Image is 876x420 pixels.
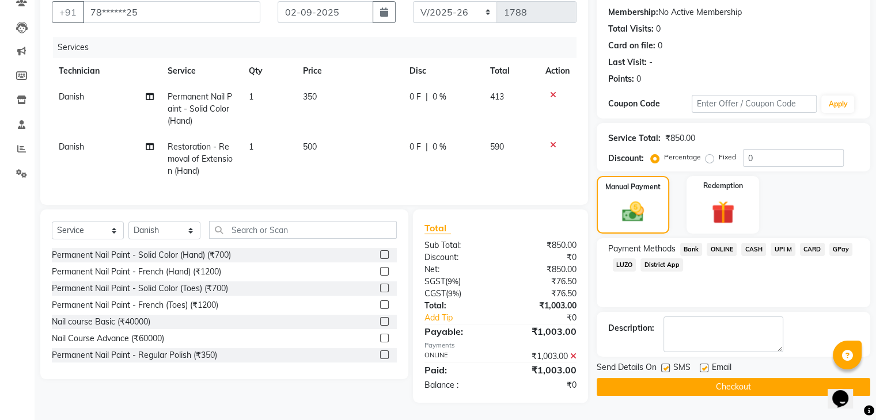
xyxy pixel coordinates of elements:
[209,221,397,239] input: Search or Scan
[500,300,585,312] div: ₹1,003.00
[52,299,218,311] div: Permanent Nail Paint - French (Toes) (₹1200)
[242,58,296,84] th: Qty
[821,96,854,113] button: Apply
[608,152,644,165] div: Discount:
[249,91,253,102] span: 1
[500,251,585,264] div: ₹0
[665,132,695,144] div: ₹850.00
[483,58,538,84] th: Total
[539,58,577,84] th: Action
[52,1,84,23] button: +91
[828,374,864,408] iframe: chat widget
[416,288,500,300] div: ( )
[500,276,585,288] div: ₹76.50
[416,350,500,362] div: ONLINE
[416,363,500,377] div: Paid:
[608,6,859,18] div: No Active Membership
[83,1,260,23] input: Search by Name/Mobile/Email/Code
[416,251,500,264] div: Discount:
[424,288,446,299] span: CGST
[167,142,232,176] span: Restoration - Removal of Extension (Hand)
[673,361,691,376] span: SMS
[692,95,817,113] input: Enter Offer / Coupon Code
[52,333,164,345] div: Nail Course Advance (₹60000)
[649,56,653,68] div: -
[500,379,585,391] div: ₹0
[424,341,577,350] div: Payments
[426,141,428,153] span: |
[703,181,743,191] label: Redemption
[303,142,317,152] span: 500
[416,312,514,324] a: Add Tip
[416,324,500,338] div: Payable:
[59,142,84,152] span: Danish
[500,363,585,377] div: ₹1,003.00
[403,58,484,84] th: Disc
[448,289,459,298] span: 9%
[719,152,736,162] label: Fixed
[160,58,242,84] th: Service
[416,239,500,251] div: Sub Total:
[303,91,317,102] span: 350
[608,6,658,18] div: Membership:
[613,258,636,272] span: LUZO
[800,243,825,256] span: CARD
[636,73,641,85] div: 0
[490,142,504,152] span: 590
[664,152,701,162] label: Percentage
[52,349,217,361] div: Permanent Nail Paint - Regular Polish (₹350)
[416,379,500,391] div: Balance :
[409,141,421,153] span: 0 F
[52,249,231,261] div: Permanent Nail Paint - Solid Color (Hand) (₹700)
[53,37,585,58] div: Services
[615,199,651,224] img: _cash.svg
[608,243,676,255] span: Payment Methods
[416,300,500,312] div: Total:
[608,23,654,35] div: Total Visits:
[608,56,647,68] div: Last Visit:
[296,58,402,84] th: Price
[52,282,228,295] div: Permanent Nail Paint - Solid Color (Toes) (₹700)
[608,40,655,52] div: Card on file:
[500,324,585,338] div: ₹1,003.00
[52,316,150,328] div: Nail course Basic (₹40000)
[608,98,692,110] div: Coupon Code
[829,243,853,256] span: GPay
[500,350,585,362] div: ₹1,003.00
[771,243,795,256] span: UPI M
[514,312,585,324] div: ₹0
[424,276,445,287] span: SGST
[658,40,662,52] div: 0
[680,243,703,256] span: Bank
[52,266,221,278] div: Permanent Nail Paint - French (Hand) (₹1200)
[433,141,446,153] span: 0 %
[249,142,253,152] span: 1
[448,277,458,286] span: 9%
[59,91,84,102] span: Danish
[741,243,766,256] span: CASH
[608,132,661,144] div: Service Total:
[608,73,634,85] div: Points:
[416,264,500,276] div: Net:
[416,276,500,288] div: ( )
[597,361,657,376] span: Send Details On
[608,322,654,334] div: Description:
[656,23,661,35] div: 0
[707,243,737,256] span: ONLINE
[409,91,421,103] span: 0 F
[597,378,870,396] button: Checkout
[640,258,683,272] span: District App
[500,288,585,300] div: ₹76.50
[433,91,446,103] span: 0 %
[426,91,428,103] span: |
[167,91,232,126] span: Permanent Nail Paint - Solid Color (Hand)
[712,361,731,376] span: Email
[500,239,585,251] div: ₹850.00
[704,198,742,227] img: _gift.svg
[490,91,504,102] span: 413
[52,58,160,84] th: Technician
[605,182,661,192] label: Manual Payment
[500,264,585,276] div: ₹850.00
[424,222,451,234] span: Total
